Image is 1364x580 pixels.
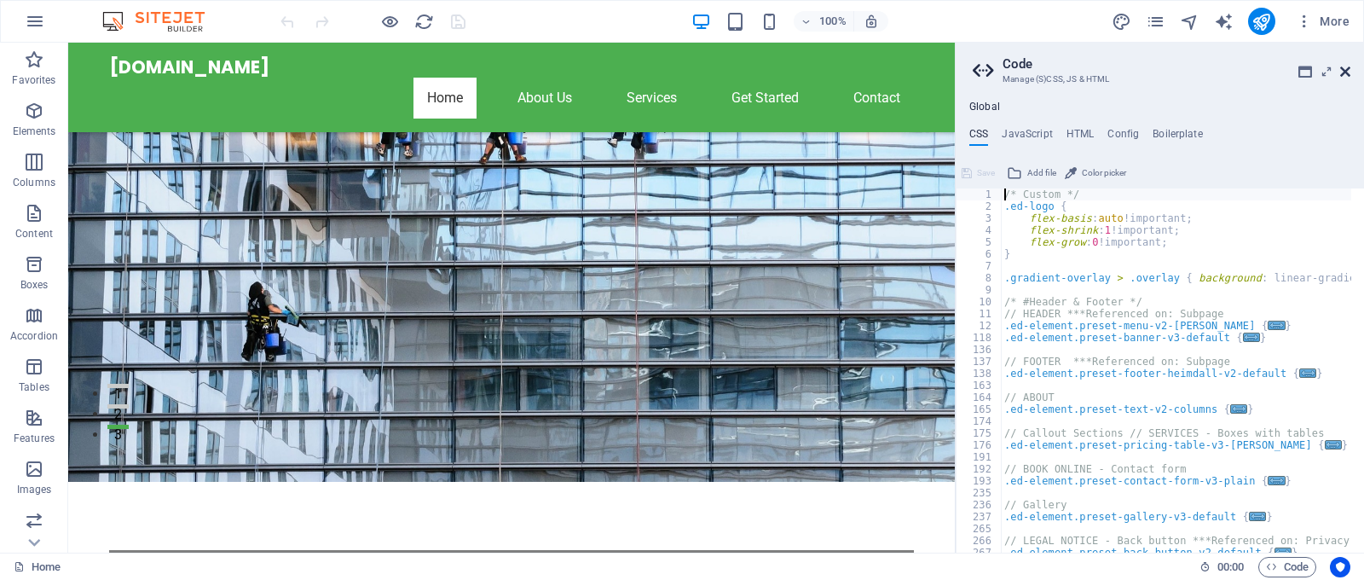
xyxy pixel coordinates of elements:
[969,101,1000,114] h4: Global
[957,224,1003,236] div: 4
[1146,11,1166,32] button: pages
[957,463,1003,475] div: 192
[39,382,61,386] button: 3
[20,278,49,292] p: Boxes
[39,362,61,366] button: 2
[19,380,49,394] p: Tables
[1299,368,1316,378] span: ...
[957,439,1003,451] div: 176
[1230,404,1247,414] span: ...
[957,296,1003,308] div: 10
[1214,12,1234,32] i: AI Writer
[1146,12,1165,32] i: Pages (Ctrl+Alt+S)
[794,11,854,32] button: 100%
[10,329,58,343] p: Accordion
[39,341,61,345] button: 1
[1330,557,1350,577] button: Usercentrics
[1325,440,1342,449] span: ...
[957,188,1003,200] div: 1
[957,212,1003,224] div: 3
[1258,557,1316,577] button: Code
[957,332,1003,344] div: 118
[1289,8,1356,35] button: More
[957,248,1003,260] div: 6
[957,523,1003,535] div: 265
[957,356,1003,368] div: 137
[1082,163,1126,183] span: Color picker
[1004,163,1059,183] button: Add file
[15,227,53,241] p: Content
[1180,11,1200,32] button: navigator
[1003,72,1316,87] h3: Manage (S)CSS, JS & HTML
[12,73,55,87] p: Favorites
[1296,13,1350,30] span: More
[1229,560,1232,573] span: :
[957,200,1003,212] div: 2
[379,11,400,32] button: Click here to leave preview mode and continue editing
[957,368,1003,380] div: 138
[414,12,434,32] i: Reload page
[957,320,1003,332] div: 12
[413,11,434,32] button: reload
[969,128,988,147] h4: CSS
[1027,163,1056,183] span: Add file
[957,391,1003,403] div: 164
[1217,557,1244,577] span: 00 00
[1214,11,1234,32] button: text_generator
[957,260,1003,272] div: 7
[957,272,1003,284] div: 8
[14,557,61,577] a: Click to cancel selection. Double-click to open Pages
[1107,128,1139,147] h4: Config
[98,11,226,32] img: Editor Logo
[1066,128,1095,147] h4: HTML
[13,176,55,189] p: Columns
[1251,12,1271,32] i: Publish
[1249,512,1266,521] span: ...
[14,432,55,445] p: Features
[957,308,1003,320] div: 11
[957,547,1003,559] div: 267
[957,511,1003,523] div: 237
[1199,557,1245,577] h6: Session time
[957,284,1003,296] div: 9
[957,487,1003,499] div: 235
[957,535,1003,547] div: 266
[957,415,1003,427] div: 174
[1248,8,1275,35] button: publish
[1112,12,1131,32] i: Design (Ctrl+Alt+Y)
[957,236,1003,248] div: 5
[1180,12,1199,32] i: Navigator
[1269,476,1286,485] span: ...
[957,475,1003,487] div: 193
[1266,557,1309,577] span: Code
[1243,333,1260,342] span: ...
[957,451,1003,463] div: 191
[957,344,1003,356] div: 136
[1269,321,1286,330] span: ...
[1062,163,1129,183] button: Color picker
[864,14,879,29] i: On resize automatically adjust zoom level to fit chosen device.
[1003,56,1350,72] h2: Code
[957,403,1003,415] div: 165
[13,125,56,138] p: Elements
[957,499,1003,511] div: 236
[957,427,1003,439] div: 175
[1002,128,1052,147] h4: JavaScript
[17,483,52,496] p: Images
[1153,128,1203,147] h4: Boilerplate
[819,11,847,32] h6: 100%
[957,380,1003,391] div: 163
[1112,11,1132,32] button: design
